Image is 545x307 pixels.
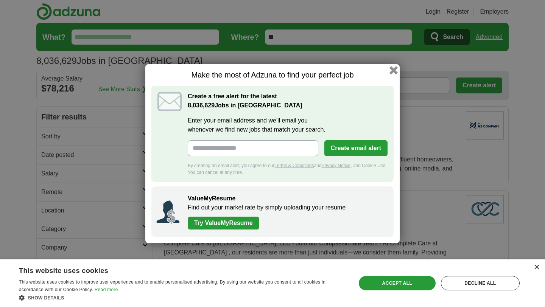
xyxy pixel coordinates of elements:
span: 8,036,629 [188,101,215,110]
div: Decline all [441,276,520,290]
div: Show details [19,294,346,301]
span: This website uses cookies to improve user experience and to enable personalised advertising. By u... [19,279,325,292]
div: By creating an email alert, you agree to our and , and Cookie Use. You can cancel at any time. [188,162,388,176]
a: Try ValueMyResume [188,217,259,229]
strong: Jobs in [GEOGRAPHIC_DATA] [188,102,302,109]
img: icon_email.svg [157,92,182,111]
a: Privacy Notice [322,163,351,168]
p: Find out your market rate by simply uploading your resume [188,203,386,212]
div: This website uses cookies [19,264,327,275]
div: Accept all [359,276,436,290]
div: Close [534,265,539,270]
span: Show details [28,295,64,301]
h2: ValueMyResume [188,194,386,203]
h1: Make the most of Adzuna to find your perfect job [151,70,394,80]
button: Create email alert [324,140,388,156]
a: Terms & Conditions [274,163,314,168]
a: Read more, opens a new window [95,287,118,292]
h2: Create a free alert for the latest [188,92,388,110]
label: Enter your email address and we'll email you whenever we find new jobs that match your search. [188,116,388,134]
